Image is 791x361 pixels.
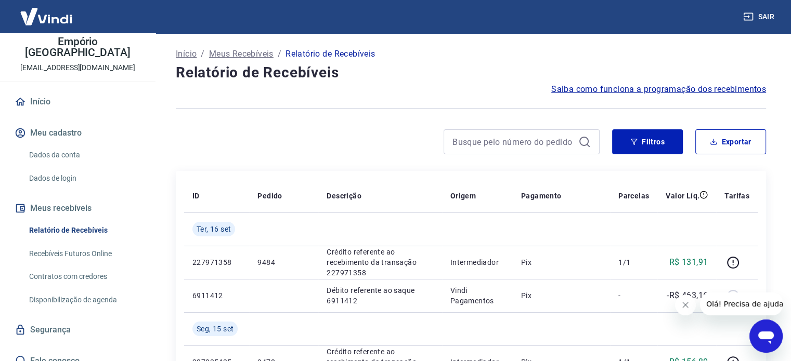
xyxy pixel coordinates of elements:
button: Filtros [612,129,683,154]
a: Dados de login [25,168,143,189]
p: Descrição [327,191,361,201]
p: [EMAIL_ADDRESS][DOMAIN_NAME] [20,62,135,73]
button: Exportar [695,129,766,154]
p: / [201,48,204,60]
p: 9484 [257,257,310,268]
a: Dados da conta [25,144,143,166]
a: Início [176,48,197,60]
p: / [278,48,281,60]
p: Origem [450,191,476,201]
p: Pix [521,290,602,301]
a: Relatório de Recebíveis [25,220,143,241]
p: -R$ 463,16 [667,289,708,302]
input: Busque pelo número do pedido [452,134,574,150]
p: R$ 131,91 [669,256,708,269]
p: Valor Líq. [666,191,699,201]
iframe: Fechar mensagem [675,295,696,315]
p: Intermediador [450,257,504,268]
p: Empório [GEOGRAPHIC_DATA] [8,36,147,58]
p: Débito referente ao saque 6911412 [327,285,433,306]
p: - [618,290,649,301]
img: Vindi [12,1,80,32]
a: Contratos com credores [25,266,143,287]
p: Vindi Pagamentos [450,285,504,306]
span: Seg, 15 set [197,324,234,334]
p: Pix [521,257,602,268]
a: Disponibilização de agenda [25,289,143,311]
p: Tarifas [724,191,749,201]
a: Meus Recebíveis [209,48,274,60]
span: Ter, 16 set [197,224,231,234]
a: Recebíveis Futuros Online [25,243,143,264]
p: Pagamento [521,191,562,201]
p: 1/1 [618,257,649,268]
a: Saiba como funciona a programação dos recebimentos [551,83,766,96]
p: 6911412 [192,290,241,301]
p: Crédito referente ao recebimento da transação 227971358 [327,247,433,278]
iframe: Botão para abrir a janela de mensagens [749,319,783,353]
p: Relatório de Recebíveis [286,48,375,60]
p: Parcelas [618,191,649,201]
a: Segurança [12,318,143,341]
p: ID [192,191,200,201]
button: Meus recebíveis [12,197,143,220]
iframe: Mensagem da empresa [700,292,783,315]
h4: Relatório de Recebíveis [176,62,766,83]
p: Pedido [257,191,282,201]
a: Início [12,90,143,113]
p: 227971358 [192,257,241,268]
span: Olá! Precisa de ajuda? [6,7,87,16]
button: Meu cadastro [12,122,143,144]
button: Sair [741,7,779,26]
